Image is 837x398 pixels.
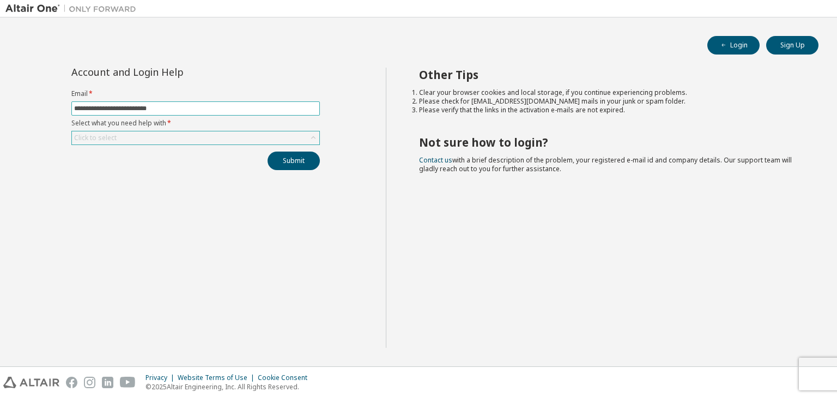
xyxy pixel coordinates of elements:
[419,97,799,106] li: Please check for [EMAIL_ADDRESS][DOMAIN_NAME] mails in your junk or spam folder.
[766,36,818,55] button: Sign Up
[5,3,142,14] img: Altair One
[419,106,799,114] li: Please verify that the links in the activation e-mails are not expired.
[145,382,314,391] p: © 2025 Altair Engineering, Inc. All Rights Reserved.
[419,155,792,173] span: with a brief description of the problem, your registered e-mail id and company details. Our suppo...
[419,155,452,165] a: Contact us
[84,377,95,388] img: instagram.svg
[258,373,314,382] div: Cookie Consent
[71,89,320,98] label: Email
[71,119,320,128] label: Select what you need help with
[71,68,270,76] div: Account and Login Help
[178,373,258,382] div: Website Terms of Use
[419,68,799,82] h2: Other Tips
[145,373,178,382] div: Privacy
[102,377,113,388] img: linkedin.svg
[72,131,319,144] div: Click to select
[707,36,760,55] button: Login
[3,377,59,388] img: altair_logo.svg
[74,134,117,142] div: Click to select
[419,88,799,97] li: Clear your browser cookies and local storage, if you continue experiencing problems.
[419,135,799,149] h2: Not sure how to login?
[268,152,320,170] button: Submit
[66,377,77,388] img: facebook.svg
[120,377,136,388] img: youtube.svg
